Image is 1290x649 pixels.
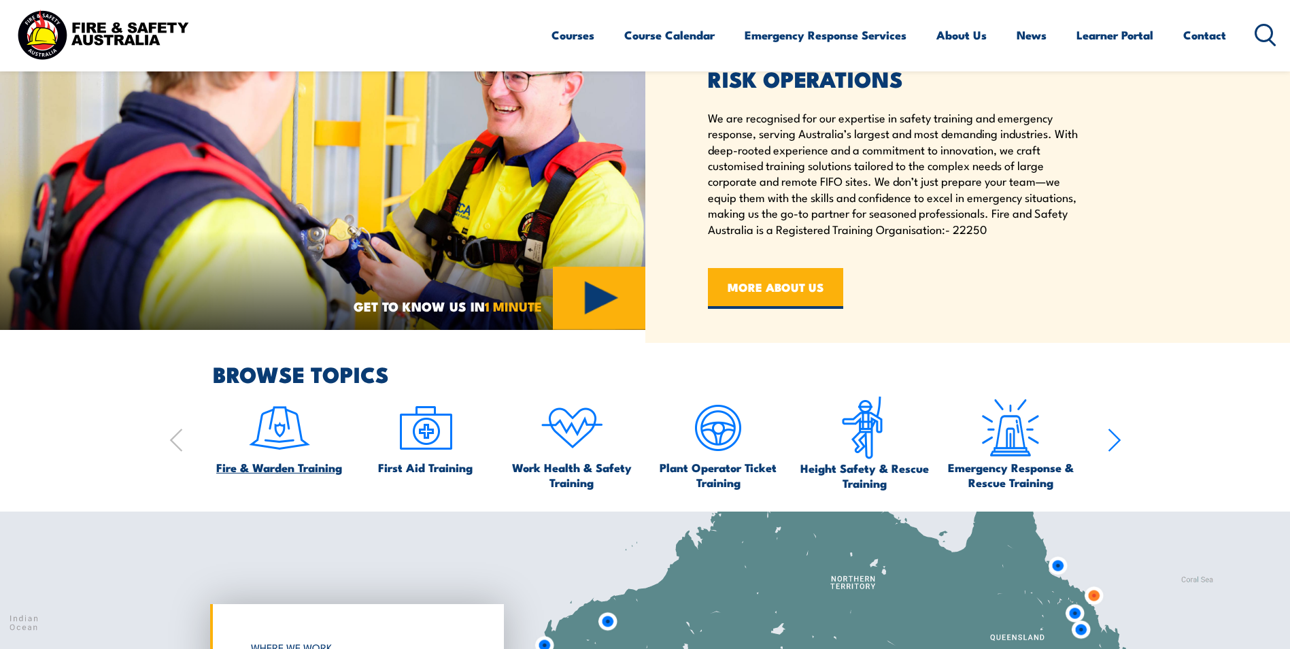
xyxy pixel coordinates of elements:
a: Plant Operator Ticket Training [651,396,785,490]
img: icon-4 [540,396,604,460]
strong: 1 MINUTE [485,296,542,316]
h2: BROWSE TOPICS [213,364,1121,383]
span: GET TO KNOW US IN [354,300,542,312]
img: icon-2 [394,396,458,460]
h2: CORPORATE TRAINING AND HIGH-RISK OPERATIONS [708,31,1081,88]
span: Fire & Warden Training [216,460,342,475]
a: News [1017,17,1047,53]
img: Emergency Response Icon [979,396,1042,460]
span: Plant Operator Ticket Training [651,460,785,490]
span: First Aid Training [378,460,473,475]
a: About Us [936,17,987,53]
a: Height Safety & Rescue Training [798,396,931,490]
img: icon-6 [832,396,896,461]
a: Fire & Warden Training [216,396,342,475]
p: We are recognised for our expertise in safety training and emergency response, serving Australia’... [708,110,1081,237]
img: icon-5 [686,396,750,460]
span: Height Safety & Rescue Training [798,461,931,490]
a: Courses [551,17,594,53]
a: Course Calendar [624,17,715,53]
a: First Aid Training [378,396,473,475]
span: Emergency Response & Rescue Training [944,460,1077,490]
img: icon-1 [248,396,311,460]
a: Emergency Response & Rescue Training [944,396,1077,490]
span: Work Health & Safety Training [505,460,639,490]
a: MORE ABOUT US [708,268,843,309]
a: Emergency Response Services [745,17,906,53]
a: Contact [1183,17,1226,53]
a: Learner Portal [1076,17,1153,53]
a: Work Health & Safety Training [505,396,639,490]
